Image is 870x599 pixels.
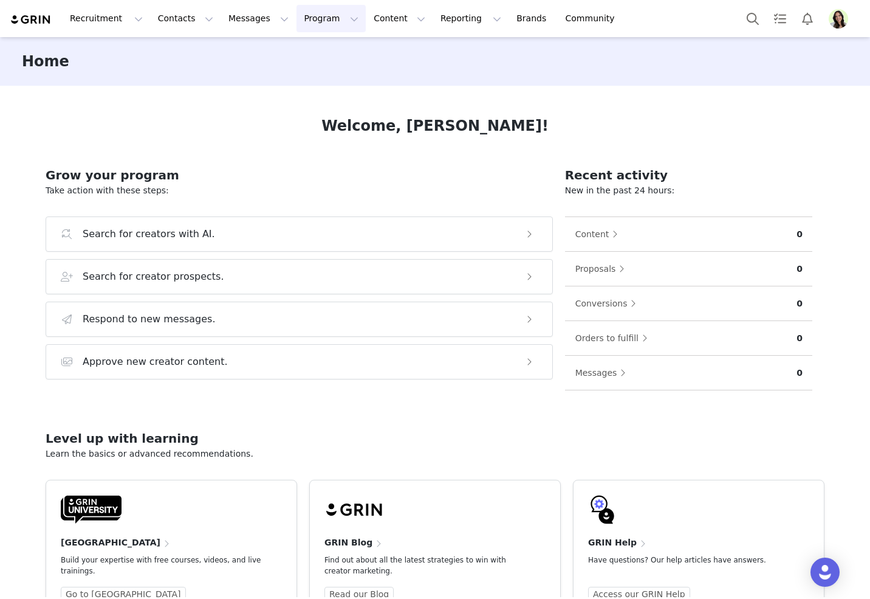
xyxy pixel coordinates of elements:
[151,5,221,32] button: Contacts
[575,259,631,279] button: Proposals
[83,312,216,327] h3: Respond to new messages.
[366,5,433,32] button: Content
[796,367,803,379] p: 0
[221,5,296,32] button: Messages
[46,259,553,294] button: Search for creator prospects.
[829,9,848,29] img: 3b202c0c-3db6-44bc-865e-9d9e82436fb1.png
[433,5,509,32] button: Reporting
[83,269,224,284] h3: Search for creator prospects.
[296,5,366,32] button: Program
[321,115,549,137] h1: Welcome, [PERSON_NAME]!
[61,495,122,524] img: GRIN-University-Logo-Black.svg
[22,50,69,72] h3: Home
[796,228,803,241] p: 0
[794,5,821,32] button: Notifications
[324,536,372,549] h4: GRIN Blog
[61,536,160,549] h4: [GEOGRAPHIC_DATA]
[558,5,628,32] a: Community
[575,363,632,383] button: Messages
[588,536,637,549] h4: GRIN Help
[796,263,803,275] p: 0
[575,224,625,244] button: Content
[588,495,617,524] img: GRIN-help-icon.svg
[46,184,553,197] p: Take action with these steps:
[509,5,557,32] a: Brands
[324,555,526,576] p: Find out about all the latest strategies to win with creator marketing.
[46,302,553,337] button: Respond to new messages.
[575,294,643,313] button: Conversions
[565,184,812,197] p: New in the past 24 hours:
[324,495,385,524] img: grin-logo-black.svg
[796,332,803,345] p: 0
[588,555,790,566] p: Have questions? Our help articles have answers.
[61,555,262,576] p: Build your expertise with free courses, videos, and live trainings.
[575,328,654,348] button: Orders to fulfill
[83,355,228,369] h3: Approve new creator content.
[796,297,803,310] p: 0
[821,9,860,29] button: Profile
[739,5,766,32] button: Search
[83,227,215,241] h3: Search for creators with AI.
[46,429,824,448] h2: Level up with learning
[46,166,553,184] h2: Grow your program
[63,5,150,32] button: Recruitment
[810,558,840,587] div: Open Intercom Messenger
[46,344,553,379] button: Approve new creator content.
[46,216,553,252] button: Search for creators with AI.
[10,14,52,26] img: grin logo
[565,166,812,184] h2: Recent activity
[767,5,793,32] a: Tasks
[46,448,824,460] p: Learn the basics or advanced recommendations.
